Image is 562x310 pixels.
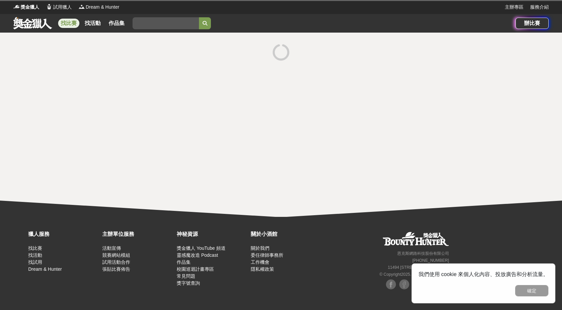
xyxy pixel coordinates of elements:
small: [PHONE_NUMBER] [412,258,449,263]
a: 服務介紹 [530,4,549,11]
div: 關於小酒館 [251,230,322,238]
a: 找活動 [82,19,103,28]
a: 找活動 [28,252,42,258]
a: 獎金獵人 YouTube 頻道 [177,245,226,251]
a: 靈感魔改造 Podcast [177,252,218,258]
div: 獵人服務 [28,230,99,238]
img: Logo [13,3,20,10]
a: 常見問題 [177,273,195,279]
small: 恩克斯網路科技股份有限公司 [397,251,449,256]
a: 作品集 [106,19,127,28]
div: 主辦單位服務 [102,230,173,238]
img: Facebook [399,279,409,289]
a: 委任律師事務所 [251,252,283,258]
div: 神秘資源 [177,230,247,238]
span: 獎金獵人 [21,4,39,11]
a: 獎字號查詢 [177,280,200,286]
a: 辦比賽 [515,18,549,29]
a: 找試用 [28,259,42,265]
small: 11494 [STREET_ADDRESS] 3 樓 [388,265,449,270]
a: 隱私權政策 [251,266,274,272]
a: 張貼比賽佈告 [102,266,130,272]
span: 試用獵人 [53,4,72,11]
a: 競賽網站模組 [102,252,130,258]
a: Dream & Hunter [28,266,62,272]
a: 關於我們 [251,245,269,251]
a: 活動宣傳 [102,245,121,251]
a: 找比賽 [28,245,42,251]
a: Logo獎金獵人 [13,4,39,11]
a: 校園巡迴計畫專區 [177,266,214,272]
a: Logo試用獵人 [46,4,72,11]
button: 確定 [515,285,548,296]
a: 工作機會 [251,259,269,265]
img: Logo [78,3,85,10]
img: Facebook [386,279,396,289]
span: 我們使用 cookie 來個人化內容、投放廣告和分析流量。 [419,271,548,277]
a: 作品集 [177,259,191,265]
img: Logo [46,3,52,10]
a: 找比賽 [58,19,79,28]
a: LogoDream & Hunter [78,4,119,11]
small: © Copyright 2025 . All Rights Reserved. [379,272,449,277]
a: 主辦專區 [505,4,523,11]
span: Dream & Hunter [86,4,119,11]
a: 試用活動合作 [102,259,130,265]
